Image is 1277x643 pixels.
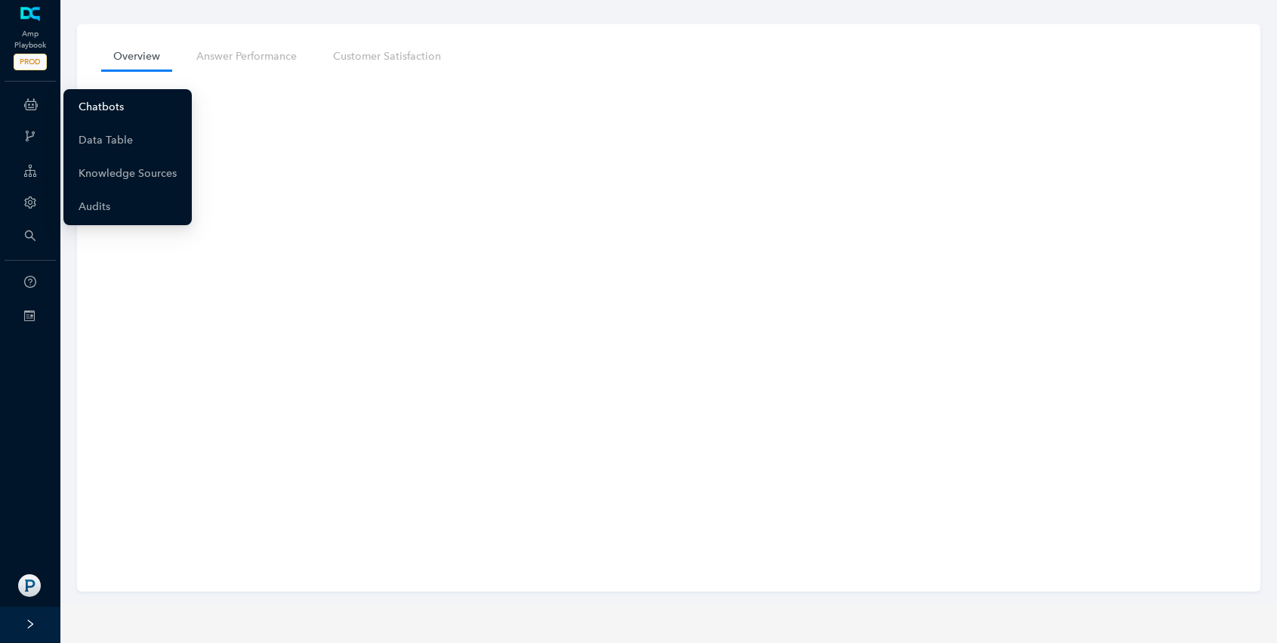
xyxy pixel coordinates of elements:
a: Overview [101,42,172,70]
span: question-circle [24,276,36,288]
iframe: iframe [101,70,1236,589]
a: Customer Satisfaction [321,42,453,70]
span: setting [24,196,36,209]
img: 2245c3f1d8d0bf3af50bf22befedf792 [18,574,41,597]
a: Answer Performance [184,42,309,70]
span: PROD [14,54,47,70]
span: search [24,230,36,242]
span: branches [24,130,36,142]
